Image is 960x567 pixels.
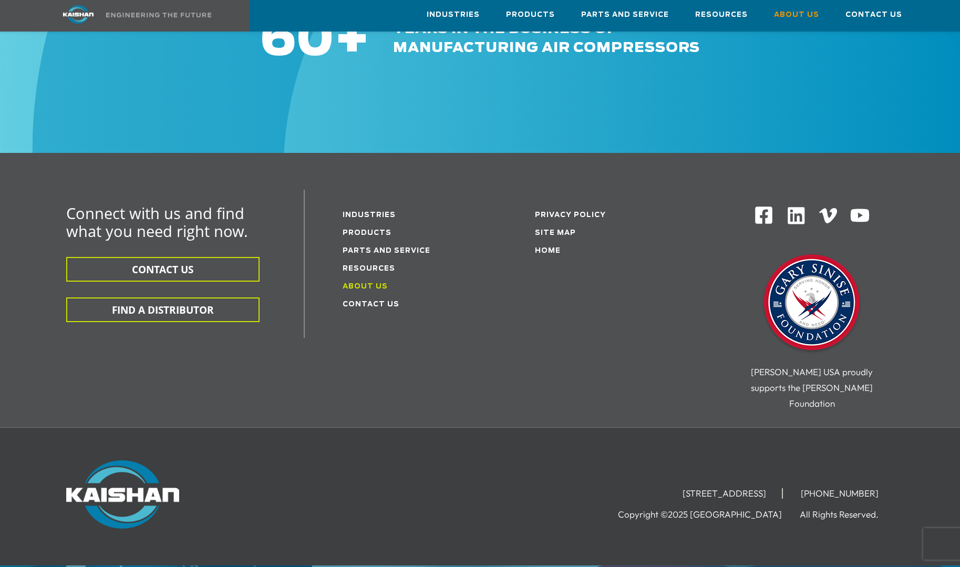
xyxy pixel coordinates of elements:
[759,251,864,356] img: Gary Sinise Foundation
[786,205,807,226] img: Linkedin
[845,1,902,29] a: Contact Us
[343,265,395,272] a: Resources
[427,1,480,29] a: Industries
[785,488,894,499] li: [PHONE_NUMBER]
[393,22,700,55] span: years in the business of manufacturing air compressors
[506,9,555,21] span: Products
[581,1,669,29] a: Parts and Service
[343,248,430,254] a: Parts and service
[695,1,748,29] a: Resources
[754,205,773,225] img: Facebook
[66,460,179,529] img: Kaishan
[66,297,260,322] button: FIND A DISTRIBUTOR
[535,230,576,236] a: Site Map
[106,13,211,17] img: Engineering the future
[343,283,388,290] a: About Us
[343,212,396,219] a: Industries
[695,9,748,21] span: Resources
[535,248,561,254] a: Home
[427,9,480,21] span: Industries
[66,257,260,282] button: CONTACT US
[535,212,606,219] a: Privacy Policy
[334,16,370,65] span: +
[774,9,819,21] span: About Us
[751,366,873,409] span: [PERSON_NAME] USA proudly supports the [PERSON_NAME] Foundation
[506,1,555,29] a: Products
[667,488,783,499] li: [STREET_ADDRESS]
[819,208,837,223] img: Vimeo
[260,16,334,65] span: 60
[800,509,894,520] li: All Rights Reserved.
[39,5,118,24] img: kaishan logo
[343,230,391,236] a: Products
[845,9,902,21] span: Contact Us
[618,509,798,520] li: Copyright ©2025 [GEOGRAPHIC_DATA]
[774,1,819,29] a: About Us
[850,205,870,226] img: Youtube
[66,203,248,241] span: Connect with us and find what you need right now.
[581,9,669,21] span: Parts and Service
[343,301,399,308] a: Contact Us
